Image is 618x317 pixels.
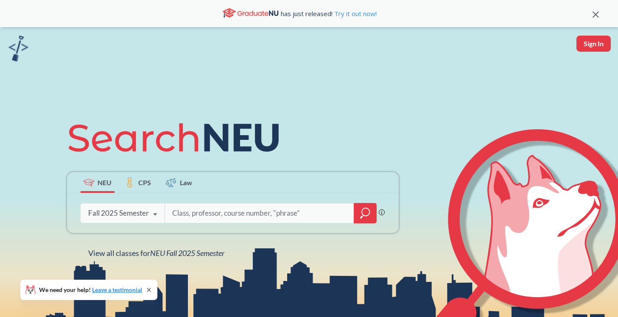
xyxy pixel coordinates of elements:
[360,207,370,219] svg: magnifying glass
[138,178,151,187] span: CPS
[150,248,224,258] span: NEU Fall 2025 Semester
[354,203,377,223] div: magnifying glass
[8,36,28,61] img: sandbox logo
[576,36,611,52] button: Sign In
[171,204,348,222] input: Class, professor, course number, "phrase"
[333,9,377,18] a: Try it out now!
[92,286,142,293] a: Leave a testimonial
[88,248,224,258] span: View all classes for
[39,287,142,293] span: We need your help!
[8,36,28,64] a: sandbox logo
[180,178,192,187] span: Law
[98,178,112,187] span: NEU
[88,209,149,218] div: Fall 2025 Semester
[281,9,377,18] span: has just released!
